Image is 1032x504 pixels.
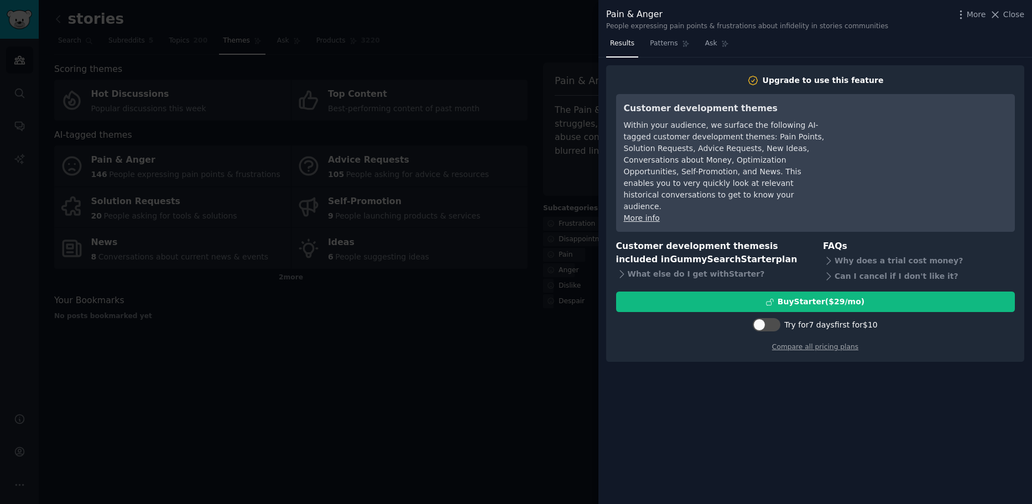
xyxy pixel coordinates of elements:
[701,35,733,58] a: Ask
[624,119,826,212] div: Within your audience, we surface the following AI-tagged customer development themes: Pain Points...
[624,214,660,222] a: More info
[606,22,888,32] div: People expressing pain points & frustrations about infidelity in stories communities
[823,268,1015,284] div: Can I cancel if I don't like it?
[670,254,775,264] span: GummySearch Starter
[967,9,986,20] span: More
[989,9,1024,20] button: Close
[784,319,877,331] div: Try for 7 days first for $10
[646,35,693,58] a: Patterns
[606,35,638,58] a: Results
[778,296,864,308] div: Buy Starter ($ 29 /mo )
[616,267,808,282] div: What else do I get with Starter ?
[616,292,1015,312] button: BuyStarter($29/mo)
[823,253,1015,268] div: Why does a trial cost money?
[841,102,1007,185] iframe: YouTube video player
[823,240,1015,253] h3: FAQs
[616,240,808,267] h3: Customer development themes is included in plan
[1003,9,1024,20] span: Close
[624,102,826,116] h3: Customer development themes
[772,343,858,351] a: Compare all pricing plans
[955,9,986,20] button: More
[606,8,888,22] div: Pain & Anger
[610,39,634,49] span: Results
[705,39,717,49] span: Ask
[763,75,884,86] div: Upgrade to use this feature
[650,39,677,49] span: Patterns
